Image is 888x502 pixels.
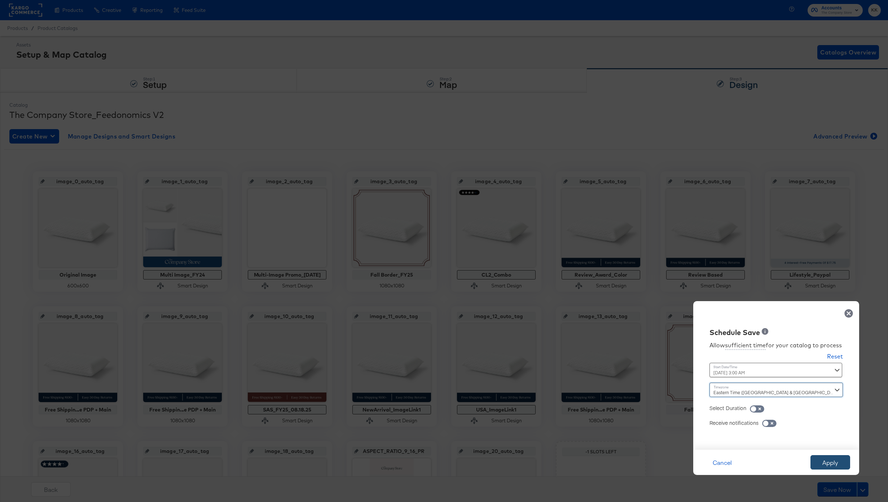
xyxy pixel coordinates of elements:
[702,455,742,470] button: Cancel
[709,327,760,338] div: Schedule Save
[725,341,766,350] div: sufficient time
[709,404,746,411] div: Select Duration
[827,352,843,361] div: Reset
[709,341,843,350] div: Allow for your catalog to process
[709,419,759,426] div: Receive notifications
[827,352,843,363] button: Reset
[810,455,850,470] button: Apply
